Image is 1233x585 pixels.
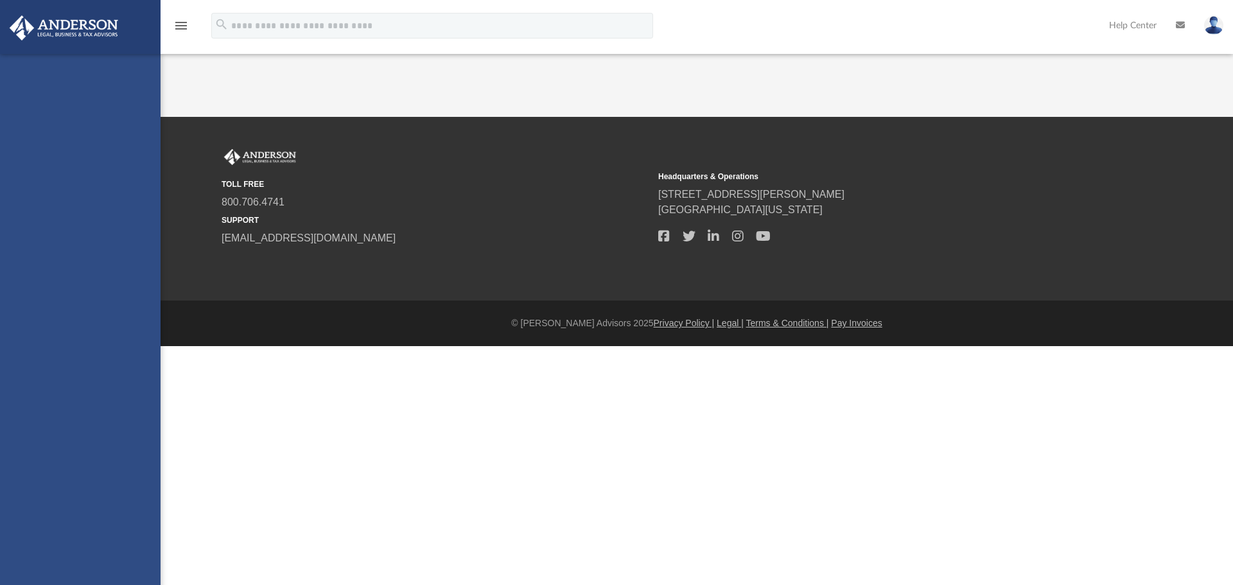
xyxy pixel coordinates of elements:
div: © [PERSON_NAME] Advisors 2025 [161,317,1233,330]
a: [GEOGRAPHIC_DATA][US_STATE] [658,204,823,215]
small: TOLL FREE [222,179,649,190]
i: menu [173,18,189,33]
a: menu [173,24,189,33]
img: Anderson Advisors Platinum Portal [6,15,122,40]
img: Anderson Advisors Platinum Portal [222,149,299,166]
a: [EMAIL_ADDRESS][DOMAIN_NAME] [222,232,396,243]
img: User Pic [1204,16,1223,35]
a: Pay Invoices [831,318,882,328]
small: Headquarters & Operations [658,171,1086,182]
a: Privacy Policy | [654,318,715,328]
i: search [214,17,229,31]
small: SUPPORT [222,214,649,226]
a: [STREET_ADDRESS][PERSON_NAME] [658,189,844,200]
a: Legal | [717,318,744,328]
a: Terms & Conditions | [746,318,829,328]
a: 800.706.4741 [222,196,284,207]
